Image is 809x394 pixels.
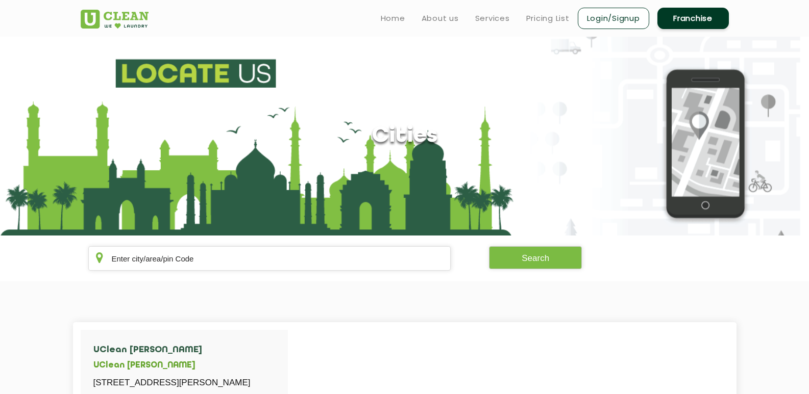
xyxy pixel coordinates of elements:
[93,345,251,355] h4: UClean [PERSON_NAME]
[578,8,649,29] a: Login/Signup
[489,246,582,269] button: Search
[88,246,451,271] input: Enter city/area/pin Code
[475,12,510,24] a: Services
[526,12,570,24] a: Pricing List
[657,8,729,29] a: Franchise
[81,10,149,29] img: UClean Laundry and Dry Cleaning
[372,123,437,149] h1: Cities
[381,12,405,24] a: Home
[93,361,251,371] h5: UClean [PERSON_NAME]
[93,376,251,390] p: [STREET_ADDRESS][PERSON_NAME]
[422,12,459,24] a: About us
